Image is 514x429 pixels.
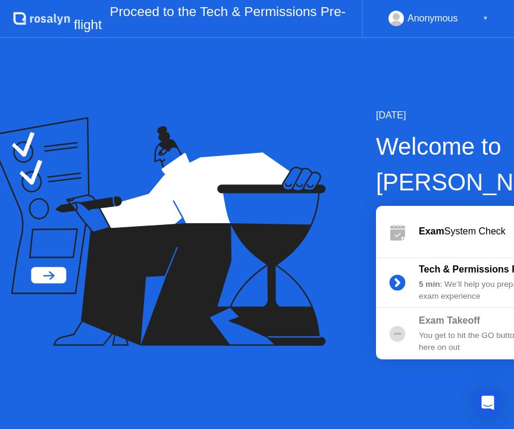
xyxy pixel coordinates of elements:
[474,389,502,417] div: Open Intercom Messenger
[419,315,480,325] b: Exam Takeoff
[419,226,444,236] b: Exam
[482,11,488,26] div: ▼
[408,11,458,26] div: Anonymous
[419,280,440,289] b: 5 min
